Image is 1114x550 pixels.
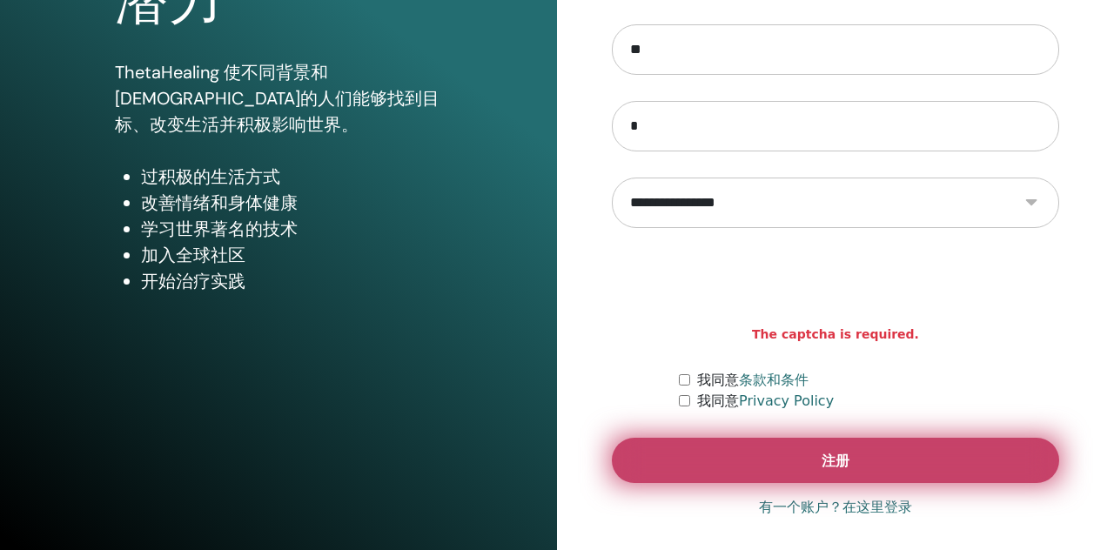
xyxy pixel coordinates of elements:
button: 注册 [612,438,1059,483]
a: Privacy Policy [739,392,834,409]
label: 我同意 [697,370,809,391]
li: 学习世界著名的技术 [141,216,443,242]
p: ThetaHealing 使不同背景和[DEMOGRAPHIC_DATA]的人们能够找到目标、改变生活并积极影响世界。 [115,59,443,137]
strong: The captcha is required. [752,325,919,344]
li: 改善情绪和身体健康 [141,190,443,216]
li: 加入全球社区 [141,242,443,268]
li: 过积极的生活方式 [141,164,443,190]
a: 有一个账户？在这里登录 [759,497,912,518]
iframe: reCAPTCHA [703,254,968,322]
li: 开始治疗实践 [141,268,443,294]
label: 我同意 [697,391,834,412]
a: 条款和条件 [739,372,809,388]
span: 注册 [822,452,849,470]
